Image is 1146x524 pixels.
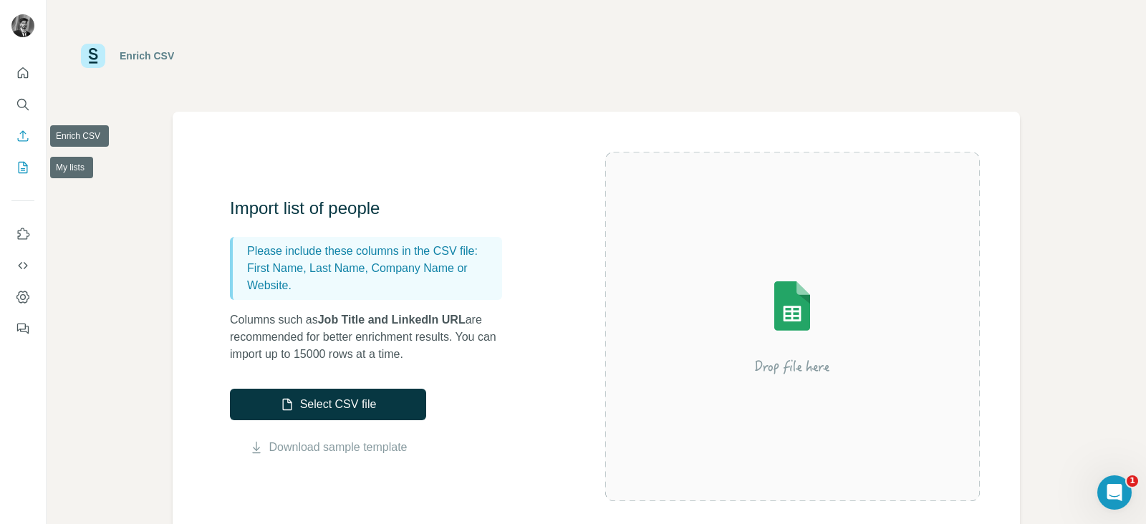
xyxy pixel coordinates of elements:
[11,221,34,247] button: Use Surfe on LinkedIn
[230,197,516,220] h3: Import list of people
[247,260,496,294] p: First Name, Last Name, Company Name or Website.
[11,60,34,86] button: Quick start
[81,44,105,68] img: Surfe Logo
[230,311,516,363] p: Columns such as are recommended for better enrichment results. You can import up to 15000 rows at...
[120,49,174,63] div: Enrich CSV
[11,284,34,310] button: Dashboard
[230,439,426,456] button: Download sample template
[663,241,921,412] img: Surfe Illustration - Drop file here or select below
[11,253,34,278] button: Use Surfe API
[269,439,408,456] a: Download sample template
[11,14,34,37] img: Avatar
[318,314,466,326] span: Job Title and LinkedIn URL
[11,123,34,149] button: Enrich CSV
[1097,475,1132,510] iframe: Intercom live chat
[1127,475,1138,487] span: 1
[11,155,34,180] button: My lists
[230,389,426,420] button: Select CSV file
[11,92,34,117] button: Search
[11,316,34,341] button: Feedback
[247,243,496,260] p: Please include these columns in the CSV file:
